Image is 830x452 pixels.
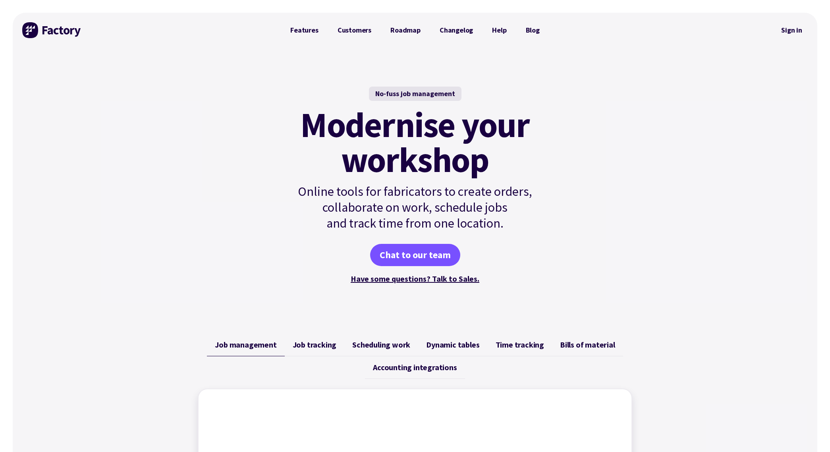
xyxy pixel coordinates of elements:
a: Sign in [776,21,808,39]
img: Factory [22,22,82,38]
mark: Modernise your workshop [300,107,529,177]
span: Bills of material [560,340,615,350]
div: No-fuss job management [369,87,461,101]
span: Job management [215,340,276,350]
span: Accounting integrations [373,363,457,372]
nav: Primary Navigation [281,22,549,38]
a: Roadmap [381,22,430,38]
span: Scheduling work [352,340,410,350]
a: Changelog [430,22,483,38]
nav: Secondary Navigation [776,21,808,39]
span: Job tracking [293,340,337,350]
a: Chat to our team [370,244,460,266]
p: Online tools for fabricators to create orders, collaborate on work, schedule jobs and track time ... [281,184,549,231]
a: Have some questions? Talk to Sales. [351,274,479,284]
span: Time tracking [496,340,544,350]
span: Dynamic tables [426,340,479,350]
a: Blog [516,22,549,38]
a: Help [483,22,516,38]
a: Features [281,22,328,38]
a: Customers [328,22,381,38]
